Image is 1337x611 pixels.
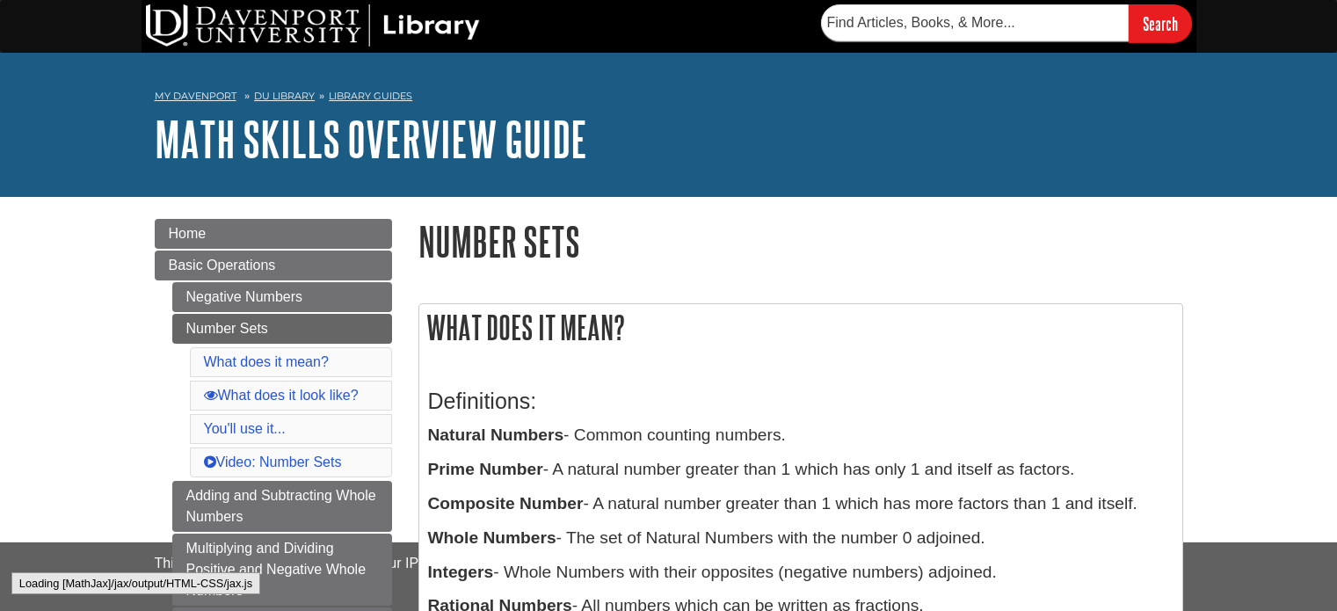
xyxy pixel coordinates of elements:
a: Video: Number Sets [204,455,342,469]
h2: What does it mean? [419,304,1182,351]
b: Integers [428,563,494,581]
span: Home [169,226,207,241]
a: Math Skills Overview Guide [155,112,587,166]
a: You'll use it... [204,421,286,436]
input: Search [1129,4,1192,42]
b: Natural Numbers [428,426,564,444]
a: DU Library [254,90,315,102]
input: Find Articles, Books, & More... [821,4,1129,41]
a: Number Sets [172,314,392,344]
h3: Definitions: [428,389,1174,414]
b: Whole Numbers [428,528,556,547]
img: DU Library [146,4,480,47]
a: Basic Operations [155,251,392,280]
nav: breadcrumb [155,84,1183,113]
a: Multiplying and Dividing Positive and Negative Whole Numbers [172,534,392,606]
a: My Davenport [155,89,236,104]
div: Loading [MathJax]/jax/output/HTML-CSS/jax.js [11,572,260,594]
p: - A natural number greater than 1 which has only 1 and itself as factors. [428,457,1174,483]
b: Composite Number [428,494,584,513]
h1: Number Sets [418,219,1183,264]
p: - Whole Numbers with their opposites (negative numbers) adjoined. [428,560,1174,586]
form: Searches DU Library's articles, books, and more [821,4,1192,42]
a: Library Guides [329,90,412,102]
a: What does it mean? [204,354,329,369]
p: - A natural number greater than 1 which has more factors than 1 and itself. [428,491,1174,517]
b: Prime Number [428,460,543,478]
a: Home [155,219,392,249]
a: Negative Numbers [172,282,392,312]
p: - The set of Natural Numbers with the number 0 adjoined. [428,526,1174,551]
p: - Common counting numbers. [428,423,1174,448]
a: What does it look like? [204,388,359,403]
span: Basic Operations [169,258,276,273]
a: Adding and Subtracting Whole Numbers [172,481,392,532]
